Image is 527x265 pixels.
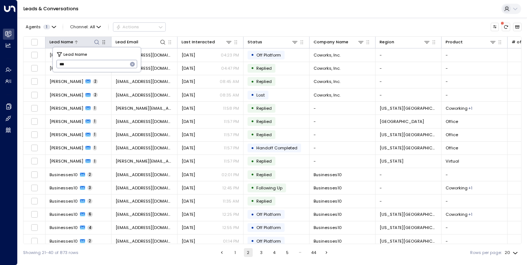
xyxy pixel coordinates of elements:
[468,211,472,217] div: Office
[217,248,226,257] button: Go to previous page
[31,237,38,245] span: Toggle select row
[376,75,442,88] td: -
[220,79,239,84] p: 08:45 AM
[182,52,195,58] span: Apr 29, 2025
[68,23,103,31] button: Channel:All
[256,238,281,244] span: Off Platform
[314,198,342,204] span: Businesses10
[251,116,254,126] div: •
[376,195,442,207] td: -
[256,132,272,138] span: Replied
[116,172,173,178] span: support@businesses10.com
[224,132,239,138] p: 11:57 PM
[31,184,38,192] span: Toggle select row
[256,65,272,71] span: Replied
[116,39,138,46] div: Lead Email
[31,78,38,85] span: Toggle select row
[310,128,376,141] td: -
[256,185,282,191] span: Following Up
[314,238,342,244] span: Businesses10
[380,211,437,217] span: New York City
[31,39,38,46] span: Toggle select all
[314,185,342,191] span: Businesses10
[182,145,195,151] span: Yesterday
[182,79,195,84] span: Apr 01, 2025
[222,172,239,178] p: 02:01 PM
[256,52,281,58] span: Off Platform
[380,158,403,164] span: Washington
[380,145,437,151] span: New York City
[116,198,173,204] span: support@businesses10.com
[50,132,83,138] span: Kartikeya Rao
[90,25,95,29] span: All
[182,158,195,164] span: Yesterday
[50,39,73,46] div: Lead Name
[442,88,508,101] td: -
[446,105,468,111] span: Coworking
[446,119,458,124] span: Office
[314,92,340,98] span: Coworks, Inc.
[220,92,239,98] p: 08:35 AM
[23,6,78,12] a: Leads & Conversations
[251,90,254,100] div: •
[442,195,508,207] td: -
[224,145,239,151] p: 11:57 PM
[380,105,437,111] span: New York City
[87,225,93,230] span: 4
[314,211,342,217] span: Businesses10
[63,51,87,58] span: Lead Name
[116,79,173,84] span: no-reply@coworksapp.com
[314,79,340,84] span: Coworks, Inc.
[31,197,38,205] span: Toggle select row
[310,102,376,115] td: -
[31,65,38,72] span: Toggle select row
[87,212,93,217] span: 6
[31,171,38,178] span: Toggle select row
[222,225,239,230] p: 12:55 PM
[446,185,468,191] span: Coworking
[376,168,442,181] td: -
[251,183,254,193] div: •
[380,39,394,46] div: Region
[251,223,254,233] div: •
[182,65,195,71] span: Apr 15, 2025
[314,39,348,46] div: Company Name
[50,119,83,124] span: NATHANIEL KAYHOE
[93,132,97,137] span: 1
[116,105,173,111] span: lindsay@houzofrebel.com
[380,39,430,46] div: Region
[50,211,78,217] span: Businesses10
[505,248,519,257] div: 20
[256,119,272,124] span: Replied
[256,105,272,111] span: Replied
[442,62,508,75] td: -
[50,172,78,178] span: Businesses10
[93,119,97,124] span: 1
[376,48,442,61] td: -
[50,79,83,84] span: DeShawn Brown
[93,92,98,98] span: 2
[256,92,265,98] span: Lost
[310,142,376,155] td: -
[251,77,254,87] div: •
[376,88,442,101] td: -
[251,103,254,113] div: •
[116,132,173,138] span: kartikeya2159@gmail.com
[251,63,254,73] div: •
[116,145,173,151] span: mharfeld@gmail.com
[442,75,508,88] td: -
[182,119,195,124] span: Yesterday
[50,52,83,58] span: DeShawn Brown
[113,22,166,31] button: Actions
[380,225,437,230] span: New York City
[93,159,97,164] span: 1
[223,105,239,111] p: 11:58 PM
[380,132,437,138] span: New York City
[43,25,50,29] span: 1
[223,238,239,244] p: 01:14 PM
[182,39,232,46] div: Last Interacted
[224,119,239,124] p: 11:57 PM
[446,132,458,138] span: Office
[50,92,83,98] span: DeShawn Brown
[251,143,254,153] div: •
